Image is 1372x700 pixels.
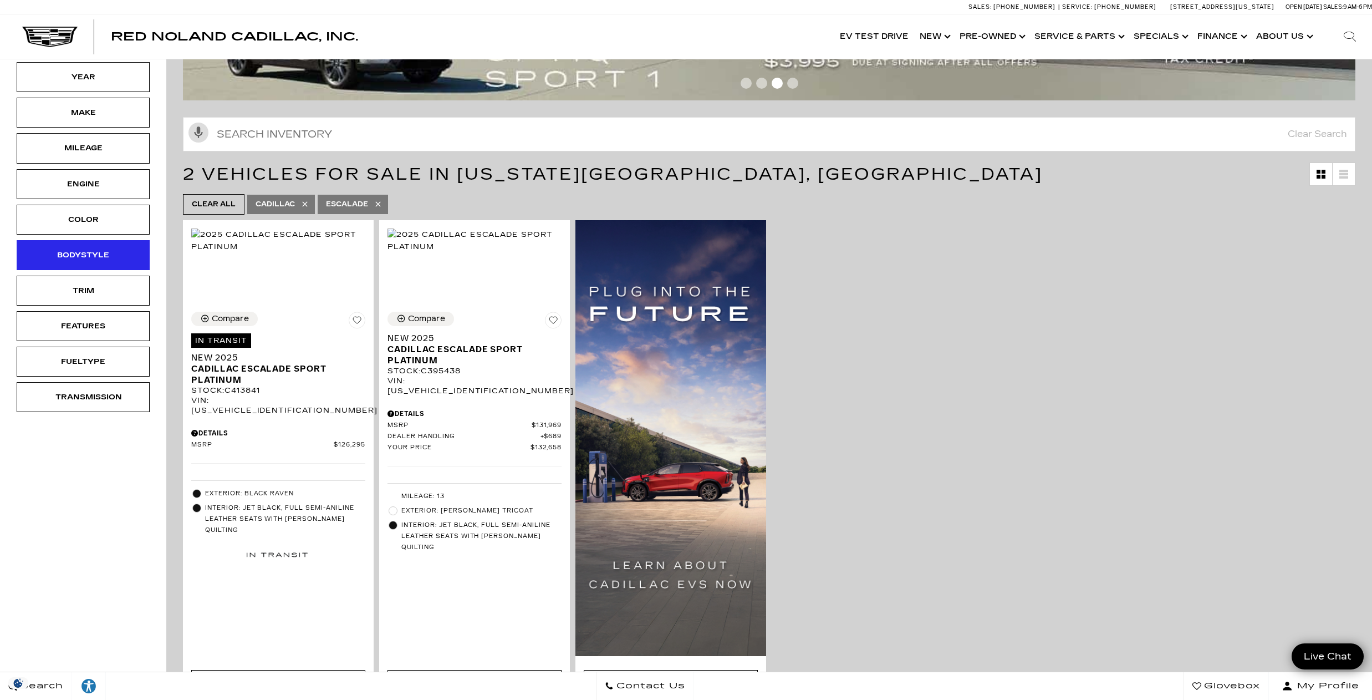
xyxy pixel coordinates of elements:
span: Sales: [968,3,992,11]
a: New 2025Cadillac Escalade Sport Platinum [387,333,562,366]
a: Service: [PHONE_NUMBER] [1058,4,1159,10]
a: Your Price $132,658 [387,444,562,452]
span: My Profile [1293,678,1359,694]
button: Save Vehicle [545,312,562,333]
div: BodystyleBodystyle [17,240,150,270]
a: Red Noland Cadillac, Inc. [111,31,358,42]
span: Interior: Jet Black, Full semi-aniline leather seats with [PERSON_NAME] quilting [205,503,365,536]
span: 9 AM-6 PM [1343,3,1372,11]
span: 2 Vehicles for Sale in [US_STATE][GEOGRAPHIC_DATA], [GEOGRAPHIC_DATA] [183,164,1043,184]
div: Features [55,320,111,332]
span: Your Price [387,444,530,452]
div: VIN: [US_VEHICLE_IDENTIFICATION_NUMBER] [387,376,562,396]
button: Compare Vehicle [191,312,258,326]
div: Year [55,71,111,83]
span: Exterior: Black Raven [205,488,365,499]
a: EV Test Drive [834,14,914,59]
span: Go to slide 3 [772,78,783,89]
a: Service & Parts [1029,14,1128,59]
span: Go to slide 4 [787,78,798,89]
span: Open [DATE] [1286,3,1322,11]
div: EngineEngine [17,169,150,199]
span: Interior: Jet Black, Full semi-aniline leather seats with [PERSON_NAME] quilting [401,520,562,553]
div: Start Your Deal [387,670,562,700]
span: Red Noland Cadillac, Inc. [111,30,358,43]
span: $126,295 [334,441,365,449]
span: Exterior: [PERSON_NAME] Tricoat [401,505,562,516]
div: Stock : C395438 [387,366,562,376]
div: TrimTrim [17,276,150,306]
span: Glovebox [1201,678,1260,694]
span: [PHONE_NUMBER] [1094,3,1156,11]
span: MSRP [191,441,334,449]
span: Dealer Handling [387,433,540,441]
a: Glovebox [1184,672,1269,700]
span: Contact Us [614,678,685,694]
img: 2025 Cadillac Escalade Sport Platinum [387,229,562,253]
li: Mileage: 13 [387,489,562,504]
span: Search [17,678,63,694]
span: [PHONE_NUMBER] [993,3,1055,11]
span: Live Chat [1298,650,1357,663]
a: Grid View [1310,163,1332,185]
div: Fueltype [55,356,111,368]
div: Stock : C413841 [191,385,365,395]
a: MSRP $131,969 [387,422,562,430]
div: Engine [55,178,111,190]
a: Live Chat [1292,643,1364,669]
div: FueltypeFueltype [17,347,150,377]
div: TransmissionTransmission [17,382,150,412]
a: Pre-Owned [954,14,1029,59]
svg: Click to toggle on voice search [188,123,208,143]
span: Service: [1062,3,1093,11]
a: In TransitNew 2025Cadillac Escalade Sport Platinum [191,333,365,385]
span: $132,658 [531,444,562,452]
div: VIN: [US_VEHICLE_IDENTIFICATION_NUMBER] [191,395,365,415]
span: $131,969 [532,422,562,430]
span: Cadillac Escalade Sport Platinum [191,363,357,385]
div: YearYear [17,62,150,92]
div: Explore your accessibility options [72,678,105,694]
div: FeaturesFeatures [17,311,150,341]
div: Search [1328,14,1372,59]
div: Learn More [584,670,758,700]
div: Bodystyle [55,249,111,261]
a: Specials [1128,14,1192,59]
div: MakeMake [17,98,150,128]
span: MSRP [387,422,531,430]
img: In Transit Badge [247,540,308,570]
a: Contact Us [596,672,694,700]
button: Compare Vehicle [387,312,454,326]
button: Save Vehicle [349,312,365,333]
a: About Us [1251,14,1317,59]
span: Sales: [1323,3,1343,11]
a: New [914,14,954,59]
span: Go to slide 2 [756,78,767,89]
div: Start Your Deal [191,670,365,700]
img: Cadillac Dark Logo with Cadillac White Text [22,26,78,47]
a: Finance [1192,14,1251,59]
span: Go to slide 1 [741,78,752,89]
input: Search Inventory [183,117,1355,151]
span: Cadillac Escalade Sport Platinum [387,344,553,366]
div: Mileage [55,142,111,154]
span: New 2025 [191,352,357,363]
div: Compare [408,314,445,324]
span: Clear All [192,197,236,211]
a: MSRP $126,295 [191,441,365,449]
span: In Transit [191,333,251,348]
img: Opt-Out Icon [6,677,31,689]
span: $689 [540,433,562,441]
a: [STREET_ADDRESS][US_STATE] [1170,3,1274,11]
span: Escalade [326,197,368,211]
div: Pricing Details - New 2025 Cadillac Escalade Sport Platinum [387,409,562,419]
div: Trim [55,285,111,297]
div: Color [55,214,111,226]
span: Cadillac [256,197,295,211]
a: Explore your accessibility options [72,672,106,700]
div: Compare [212,314,249,324]
div: Make [55,106,111,119]
a: Dealer Handling $689 [387,433,562,441]
a: Sales: [PHONE_NUMBER] [968,4,1058,10]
